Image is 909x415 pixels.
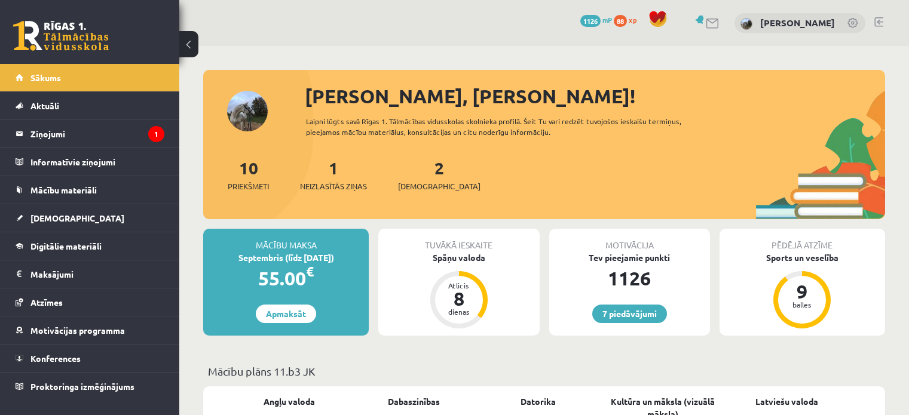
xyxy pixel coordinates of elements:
[602,15,612,24] span: mP
[629,15,636,24] span: xp
[264,395,315,408] a: Angļu valoda
[549,229,710,251] div: Motivācija
[378,251,539,264] div: Spāņu valoda
[16,64,164,91] a: Sākums
[306,116,715,137] div: Laipni lūgts savā Rīgas 1. Tālmācības vidusskolas skolnieka profilā. Šeit Tu vari redzēt tuvojošo...
[16,288,164,316] a: Atzīmes
[580,15,612,24] a: 1126 mP
[16,92,164,119] a: Aktuāli
[16,176,164,204] a: Mācību materiāli
[300,180,367,192] span: Neizlasītās ziņas
[306,263,314,280] span: €
[378,251,539,330] a: Spāņu valoda Atlicis 8 dienas
[16,120,164,147] a: Ziņojumi1
[614,15,642,24] a: 88 xp
[16,204,164,232] a: [DEMOGRAPHIC_DATA]
[398,180,480,192] span: [DEMOGRAPHIC_DATA]
[300,157,367,192] a: 1Neizlasītās ziņas
[16,345,164,372] a: Konferences
[740,18,752,30] img: Elizabete Marta Ziļeva
[580,15,601,27] span: 1126
[30,297,63,308] span: Atzīmes
[16,316,164,344] a: Motivācijas programma
[30,120,164,147] legend: Ziņojumi
[784,282,820,301] div: 9
[784,301,820,308] div: balles
[720,251,885,330] a: Sports un veselība 9 balles
[228,157,269,192] a: 10Priekšmeti
[549,264,710,293] div: 1126
[208,363,880,379] p: Mācību plāns 11.b3 JK
[378,229,539,251] div: Tuvākā ieskaite
[30,325,125,336] span: Motivācijas programma
[720,251,885,264] div: Sports un veselība
[30,353,81,364] span: Konferences
[305,82,885,110] div: [PERSON_NAME], [PERSON_NAME]!
[203,229,369,251] div: Mācību maksa
[16,148,164,176] a: Informatīvie ziņojumi
[16,232,164,260] a: Digitālie materiāli
[30,100,59,111] span: Aktuāli
[760,17,835,29] a: [PERSON_NAME]
[549,251,710,264] div: Tev pieejamie punkti
[30,72,61,83] span: Sākums
[13,21,109,51] a: Rīgas 1. Tālmācības vidusskola
[256,305,316,323] a: Apmaksāt
[720,229,885,251] div: Pēdējā atzīme
[203,251,369,264] div: Septembris (līdz [DATE])
[30,381,134,392] span: Proktoringa izmēģinājums
[203,264,369,293] div: 55.00
[592,305,667,323] a: 7 piedāvājumi
[30,241,102,251] span: Digitālie materiāli
[30,185,97,195] span: Mācību materiāli
[16,373,164,400] a: Proktoringa izmēģinājums
[148,126,164,142] i: 1
[441,308,477,315] div: dienas
[441,282,477,289] div: Atlicis
[16,260,164,288] a: Maksājumi
[755,395,818,408] a: Latviešu valoda
[398,157,480,192] a: 2[DEMOGRAPHIC_DATA]
[388,395,440,408] a: Dabaszinības
[614,15,627,27] span: 88
[30,148,164,176] legend: Informatīvie ziņojumi
[228,180,269,192] span: Priekšmeti
[30,213,124,223] span: [DEMOGRAPHIC_DATA]
[30,260,164,288] legend: Maksājumi
[521,395,556,408] a: Datorika
[441,289,477,308] div: 8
